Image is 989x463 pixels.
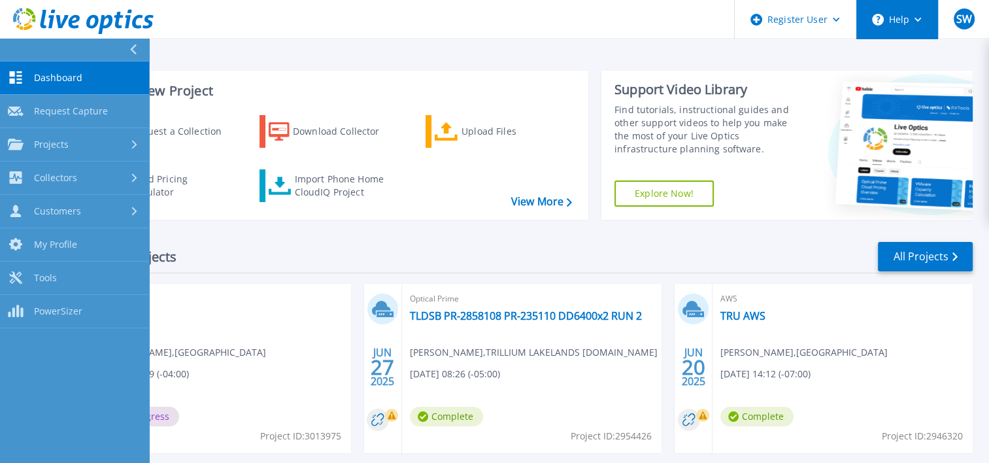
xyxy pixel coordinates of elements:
[93,169,239,202] a: Cloud Pricing Calculator
[882,429,963,443] span: Project ID: 2946320
[370,343,395,391] div: JUN 2025
[681,343,706,391] div: JUN 2025
[720,407,794,426] span: Complete
[461,118,566,145] div: Upload Files
[956,14,971,24] span: SW
[130,118,235,145] div: Request a Collection
[511,196,572,208] a: View More
[34,72,82,84] span: Dashboard
[99,292,343,306] span: Optical Prime
[878,242,973,271] a: All Projects
[720,345,888,360] span: [PERSON_NAME] , [GEOGRAPHIC_DATA]
[260,429,341,443] span: Project ID: 3013975
[34,272,57,284] span: Tools
[128,173,233,199] div: Cloud Pricing Calculator
[410,367,500,381] span: [DATE] 08:26 (-05:00)
[720,367,811,381] span: [DATE] 14:12 (-07:00)
[34,239,77,250] span: My Profile
[260,115,405,148] a: Download Collector
[34,205,81,217] span: Customers
[99,345,266,360] span: [PERSON_NAME] , [GEOGRAPHIC_DATA]
[34,105,108,117] span: Request Capture
[93,115,239,148] a: Request a Collection
[614,81,801,98] div: Support Video Library
[614,103,801,156] div: Find tutorials, instructional guides and other support videos to help you make the most of your L...
[720,309,765,322] a: TRU AWS
[293,118,397,145] div: Download Collector
[410,345,658,360] span: [PERSON_NAME] , TRILLIUM LAKELANDS [DOMAIN_NAME]
[34,172,77,184] span: Collectors
[371,362,394,373] span: 27
[720,292,965,306] span: AWS
[410,407,483,426] span: Complete
[682,362,705,373] span: 20
[426,115,571,148] a: Upload Files
[34,139,69,150] span: Projects
[410,292,654,306] span: Optical Prime
[294,173,396,199] div: Import Phone Home CloudIQ Project
[34,305,82,317] span: PowerSizer
[410,309,642,322] a: TLDSB PR-2858108 PR-235110 DD6400x2 RUN 2
[571,429,652,443] span: Project ID: 2954426
[614,180,714,207] a: Explore Now!
[93,84,571,98] h3: Start a New Project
